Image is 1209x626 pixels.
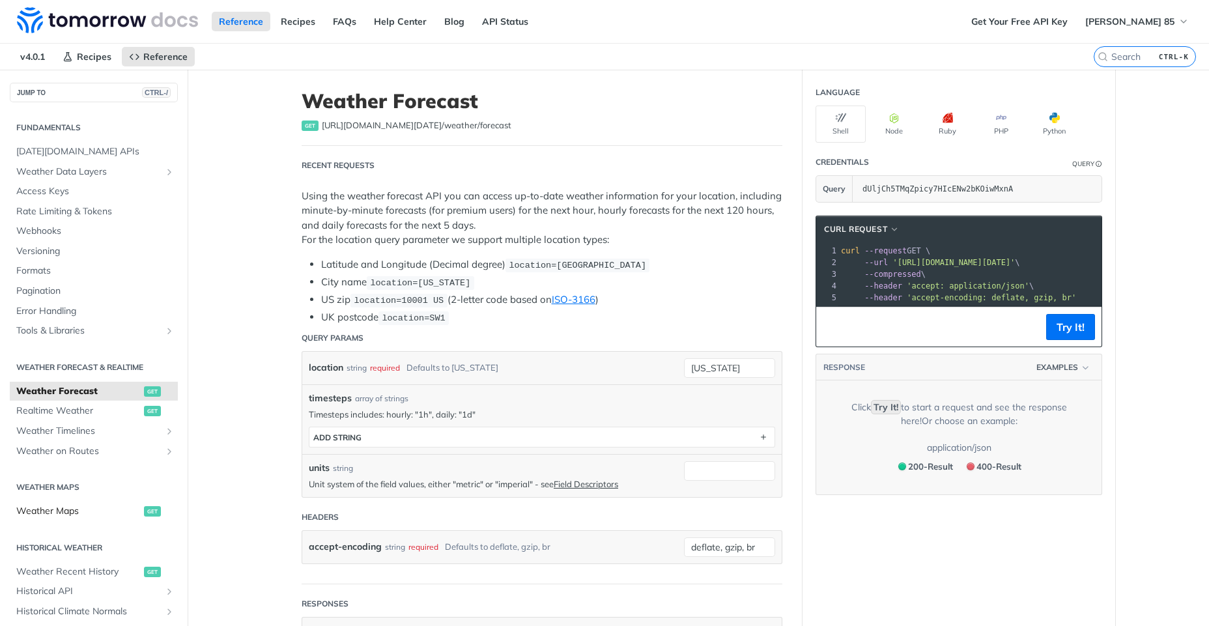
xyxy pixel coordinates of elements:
[960,458,1026,475] button: 400400-Result
[302,160,375,171] div: Recent Requests
[1046,314,1095,340] button: Try It!
[1078,12,1196,31] button: [PERSON_NAME] 85
[819,223,904,236] button: cURL Request
[869,106,919,143] button: Node
[10,221,178,241] a: Webhooks
[816,245,838,257] div: 1
[309,358,343,377] label: location
[841,281,1034,291] span: \
[10,162,178,182] a: Weather Data LayersShow subpages for Weather Data Layers
[144,506,161,517] span: get
[864,258,888,267] span: --url
[816,280,838,292] div: 4
[841,270,926,279] span: \
[976,106,1026,143] button: PHP
[856,176,1085,202] input: apikey
[122,47,195,66] a: Reference
[77,51,111,63] span: Recipes
[864,270,921,279] span: --compressed
[16,165,161,178] span: Weather Data Layers
[16,205,175,218] span: Rate Limiting & Tokens
[309,427,775,447] button: ADD string
[898,462,906,470] span: 200
[437,12,472,31] a: Blog
[1072,159,1094,169] div: Query
[16,505,141,518] span: Weather Maps
[964,12,1075,31] a: Get Your Free API Key
[347,358,367,377] div: string
[274,12,322,31] a: Recipes
[144,386,161,397] span: get
[55,47,119,66] a: Recipes
[864,246,907,255] span: --request
[302,332,363,344] div: Query Params
[816,268,838,280] div: 3
[1085,16,1174,27] span: [PERSON_NAME] 85
[354,296,444,306] span: location=10001 US
[816,87,860,98] div: Language
[1096,161,1102,167] i: Information
[1072,159,1102,169] div: QueryInformation
[164,446,175,457] button: Show subpages for Weather on Routes
[1032,361,1095,374] button: Examples
[841,246,860,255] span: curl
[10,382,178,401] a: Weather Forecastget
[927,441,991,455] div: application/json
[16,145,175,158] span: [DATE][DOMAIN_NAME] APIs
[10,562,178,582] a: Weather Recent Historyget
[302,598,348,610] div: Responses
[309,537,382,556] label: accept-encoding
[824,223,887,235] span: cURL Request
[908,461,953,472] span: 200 - Result
[10,202,178,221] a: Rate Limiting & Tokens
[16,324,161,337] span: Tools & Libraries
[1098,51,1108,62] svg: Search
[871,400,901,414] code: Try It!
[816,156,869,168] div: Credentials
[1036,362,1078,373] span: Examples
[10,321,178,341] a: Tools & LibrariesShow subpages for Tools & Libraries
[816,257,838,268] div: 2
[892,258,1015,267] span: '[URL][DOMAIN_NAME][DATE]'
[309,408,775,420] p: Timesteps includes: hourly: "1h", daily: "1d"
[892,458,958,475] button: 200200-Result
[16,585,161,598] span: Historical API
[385,537,405,556] div: string
[313,433,362,442] div: ADD string
[321,310,782,325] li: UK postcode
[10,261,178,281] a: Formats
[864,281,902,291] span: --header
[302,511,339,523] div: Headers
[370,278,470,288] span: location=[US_STATE]
[144,567,161,577] span: get
[326,12,363,31] a: FAQs
[355,393,408,405] div: array of strings
[16,425,161,438] span: Weather Timelines
[1029,106,1079,143] button: Python
[10,122,178,134] h2: Fundamentals
[841,258,1020,267] span: \
[967,462,974,470] span: 400
[17,7,198,33] img: Tomorrow.io Weather API Docs
[16,245,175,258] span: Versioning
[370,358,400,377] div: required
[10,142,178,162] a: [DATE][DOMAIN_NAME] APIs
[816,176,853,202] button: Query
[302,121,319,131] span: get
[10,542,178,554] h2: Historical Weather
[164,167,175,177] button: Show subpages for Weather Data Layers
[309,391,352,405] span: timesteps
[445,537,550,556] div: Defaults to deflate, gzip, br
[10,421,178,441] a: Weather TimelinesShow subpages for Weather Timelines
[10,401,178,421] a: Realtime Weatherget
[164,326,175,336] button: Show subpages for Tools & Libraries
[823,361,866,374] button: RESPONSE
[16,264,175,277] span: Formats
[552,293,595,306] a: ISO-3166
[164,606,175,617] button: Show subpages for Historical Climate Normals
[836,401,1082,428] div: Click to start a request and see the response here! Or choose an example:
[212,12,270,31] a: Reference
[922,106,973,143] button: Ruby
[509,261,646,270] span: location=[GEOGRAPHIC_DATA]
[554,479,618,489] a: Field Descriptors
